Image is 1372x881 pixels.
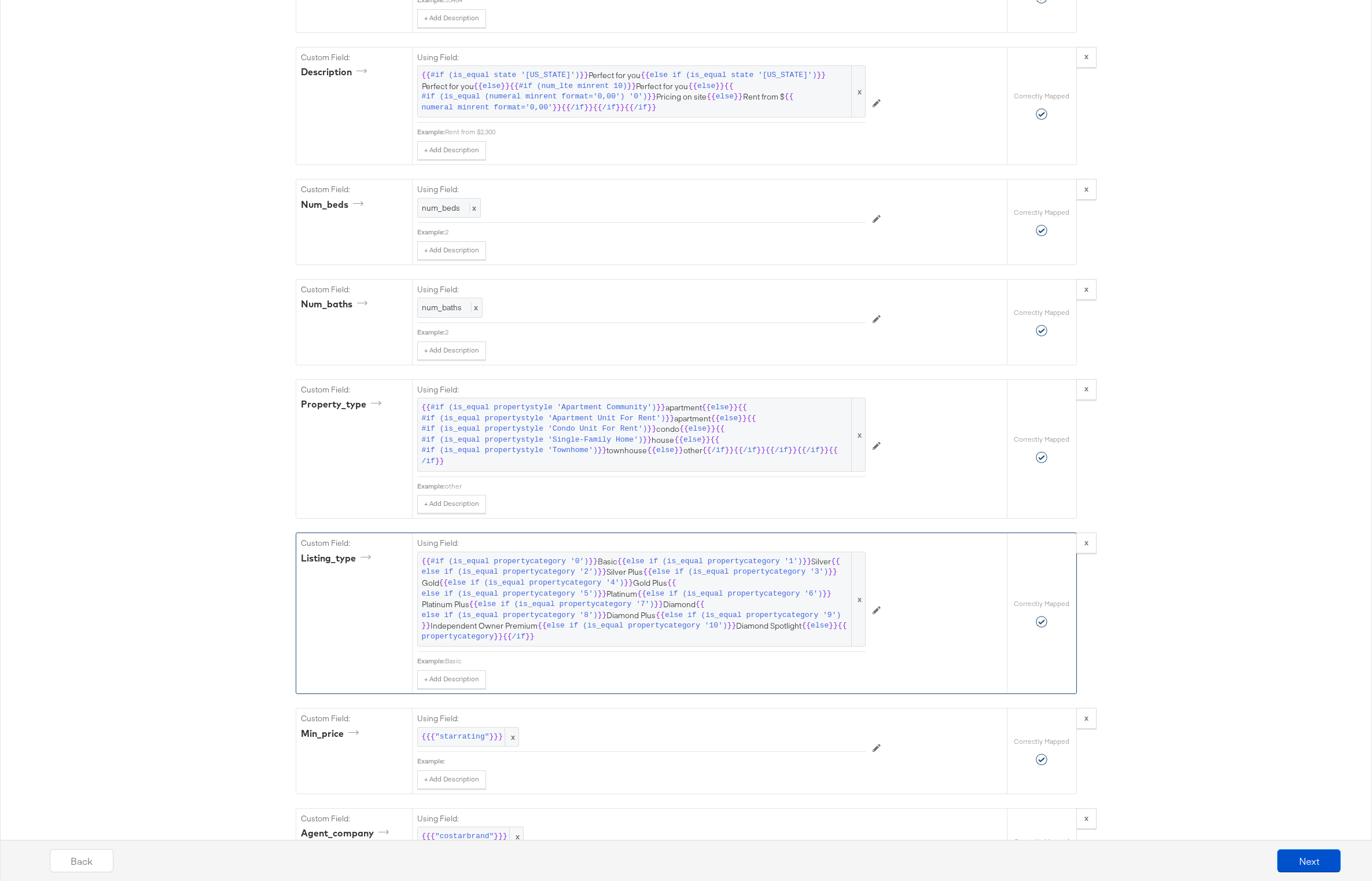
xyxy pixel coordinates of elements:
span: {{ [510,81,519,92]
label: Custom Field: [301,713,407,724]
span: {{ [667,578,676,589]
span: else if (is_equal propertycategory '9') [665,610,841,621]
span: /if [602,102,616,113]
div: Example: [417,328,445,337]
button: + Add Description [417,141,486,160]
label: Custom Field: [301,813,407,824]
span: }} [588,556,598,567]
span: {{{ [422,732,435,743]
span: num_beds [422,203,460,213]
button: x [1076,379,1097,400]
span: {{ [716,424,725,435]
span: }} [598,610,607,621]
span: }} [715,81,724,92]
span: }} [580,70,589,81]
label: Correctly Mapped [1014,308,1069,317]
span: }} [598,589,607,600]
span: x [471,302,478,313]
span: {{ [625,102,634,113]
label: Correctly Mapped [1014,91,1069,101]
span: {{ [707,91,716,102]
span: {{ [734,445,743,456]
span: }} [674,445,683,456]
span: {{ [711,435,720,446]
span: #if (is_equal propertystyle 'Apartment Unit For Rent') [422,413,665,424]
div: Example: [417,656,445,666]
span: {{ [593,102,602,113]
span: /if [422,456,435,467]
span: {{ [738,402,747,413]
span: }} [584,102,593,113]
span: propertycategory [422,632,494,643]
span: }} [738,413,747,424]
span: {{ [702,445,712,456]
span: #if (is_equal propertycategory '0') [431,556,588,567]
label: Correctly Mapped [1014,599,1069,608]
span: #if (is_equal propertystyle 'Apartment Community') [431,402,656,413]
span: {{ [647,445,656,456]
span: }} [729,402,738,413]
span: }} [648,102,657,113]
span: else if (is_equal state '[US_STATE]') [650,70,817,81]
span: Basic Silver Silver Plus Gold Gold Plus Platinum Platinum Plus Diamond Diamond Plus Independent O... [422,556,861,643]
div: Example: [417,127,445,137]
span: }} [701,435,711,446]
span: else [720,413,738,424]
div: agent_company [301,827,393,840]
span: }} [648,424,657,435]
span: }} [822,589,832,600]
label: Using Field: [417,184,866,195]
span: #if (is_equal state '[US_STATE]') [431,70,579,81]
span: }} [707,424,716,435]
span: apartment apartment condo house townhouse other [422,402,861,467]
span: {{ [724,81,734,92]
div: min_price [301,727,363,740]
span: }} [616,102,625,113]
span: }} [654,599,663,610]
strong: x [1084,383,1088,394]
span: {{ [702,402,711,413]
button: + Add Description [417,241,486,260]
button: x [1076,708,1097,729]
span: num_baths [422,302,462,313]
span: }} [756,445,766,456]
button: + Add Description [417,670,486,689]
span: {{ [538,621,547,632]
div: description [301,65,371,79]
span: {{ [561,102,571,113]
span: #if (is_equal propertystyle 'Single-Family Home') [422,435,643,446]
span: }} [725,445,734,456]
div: Example: [417,482,445,491]
button: x [1076,533,1097,553]
button: Back [50,849,113,872]
button: x [1076,279,1097,300]
label: Correctly Mapped [1014,737,1069,746]
span: Perfect for you Perfect for you Perfect for you Pricing on site Rent from $ [422,70,861,113]
span: {{ [838,621,847,632]
span: else if (is_equal propertycategory '5') [422,589,598,600]
div: Example: [417,227,445,237]
label: Custom Field: [301,52,407,63]
span: /if [743,445,756,456]
button: x [1076,179,1097,200]
span: {{ [679,424,689,435]
label: Custom Field: [301,284,407,295]
span: }} [624,578,633,589]
button: + Add Description [417,9,486,28]
span: }} [598,445,607,456]
label: Using Field: [417,713,866,724]
strong: x [1084,813,1088,823]
span: }} [727,621,737,632]
span: {{ [674,435,683,446]
span: }} [648,91,657,102]
span: else if (is_equal propertycategory '4') [448,578,624,589]
span: /if [806,445,819,456]
span: {{ [831,556,840,567]
div: num_beds [301,198,367,211]
span: {{ [617,556,627,567]
span: else if (is_equal propertycategory '6') [646,589,822,600]
strong: x [1084,183,1088,194]
div: 2 [445,227,866,237]
strong: x [1084,537,1088,548]
span: }}} [490,732,503,743]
